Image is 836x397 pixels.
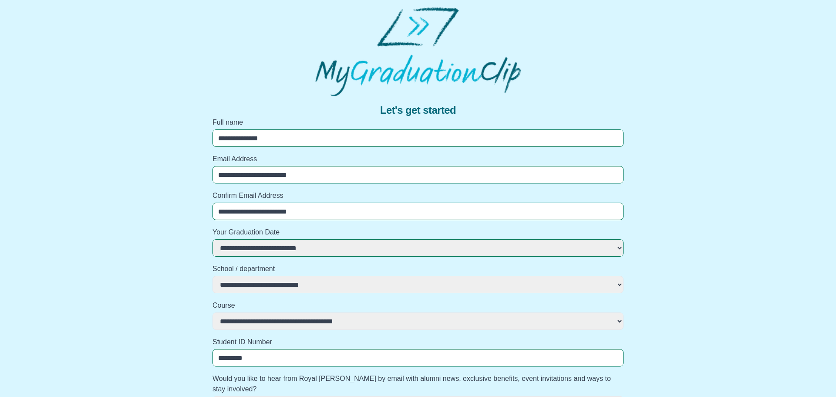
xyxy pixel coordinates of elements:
label: Course [212,300,624,311]
label: Full name [212,117,624,128]
label: Confirm Email Address [212,190,624,201]
label: Your Graduation Date [212,227,624,238]
label: Student ID Number [212,337,624,347]
label: School / department [212,264,624,274]
span: Let's get started [380,103,456,117]
img: MyGraduationClip [315,7,521,96]
label: Would you like to hear from Royal [PERSON_NAME] by email with alumni news, exclusive benefits, ev... [212,373,624,394]
label: Email Address [212,154,624,164]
